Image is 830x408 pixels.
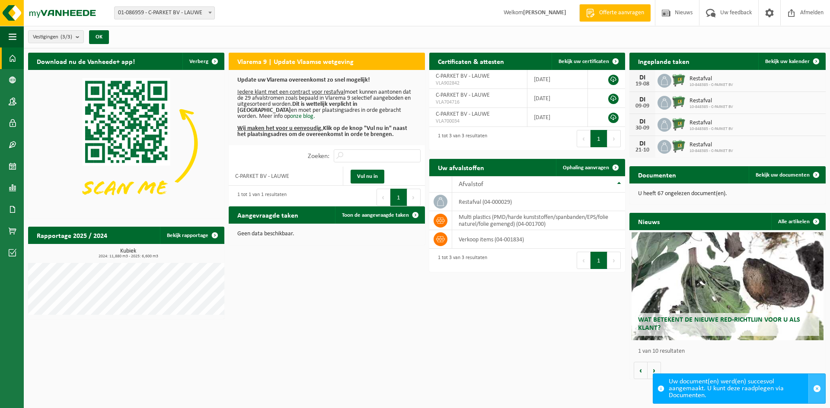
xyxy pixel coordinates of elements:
[237,77,416,138] p: moet kunnen aantonen dat de 29 afvalstromen zoals bepaald in Vlarema 9 selectief aangeboden en ui...
[436,80,521,87] span: VLA902842
[690,76,733,82] span: Restafval
[629,213,668,230] h2: Nieuws
[28,53,144,70] h2: Download nu de Vanheede+ app!
[32,254,224,259] span: 2024: 11,880 m3 - 2025: 6,600 m3
[638,191,817,197] p: U heeft 67 ongelezen document(en).
[434,251,487,270] div: 1 tot 3 van 3 resultaten
[607,130,621,147] button: Next
[690,149,733,154] span: 10-848385 - C-PARKET BV
[33,31,72,44] span: Vestigingen
[556,159,624,176] a: Ophaling aanvragen
[559,59,609,64] span: Bekijk uw certificaten
[758,53,825,70] a: Bekijk uw kalender
[32,248,224,259] h3: Kubiek
[756,172,810,178] span: Bekijk uw documenten
[634,103,651,109] div: 09-09
[351,170,384,183] a: Vul nu in
[335,206,424,224] a: Toon de aangevraagde taken
[28,30,84,43] button: Vestigingen(3/3)
[671,117,686,131] img: WB-0660-HPE-GN-01
[591,252,607,269] button: 1
[229,206,307,223] h2: Aangevraagde taken
[436,73,490,79] span: C-PARKET BV - LAUWE
[452,211,626,230] td: multi plastics (PMD/harde kunststoffen/spanbanden/EPS/folie naturel/folie gemengd) (04-001700)
[671,139,686,153] img: WB-0660-HPE-GN-01
[690,120,733,127] span: Restafval
[527,108,588,127] td: [DATE]
[160,227,223,244] a: Bekijk rapportage
[452,230,626,249] td: verkoop items (04-001834)
[690,104,733,110] span: 10-848385 - C-PARKET BV
[28,70,224,217] img: Download de VHEPlus App
[634,147,651,153] div: 21-10
[233,188,287,207] div: 1 tot 1 van 1 resultaten
[434,129,487,148] div: 1 tot 3 van 3 resultaten
[597,9,646,17] span: Offerte aanvragen
[634,140,651,147] div: DI
[523,9,566,16] strong: [PERSON_NAME]
[629,166,685,183] h2: Documenten
[648,362,661,379] button: Volgende
[690,127,733,132] span: 10-848385 - C-PARKET BV
[632,232,824,340] a: Wat betekent de nieuwe RED-richtlijn voor u als klant?
[237,89,345,95] u: Iedere klant met een contract voor restafval
[436,111,490,117] span: C-PARKET BV - LAUWE
[429,53,513,70] h2: Certificaten & attesten
[527,89,588,108] td: [DATE]
[690,98,733,104] span: Restafval
[634,74,651,81] div: DI
[407,189,421,206] button: Next
[527,70,588,89] td: [DATE]
[436,118,521,125] span: VLA700034
[629,53,698,70] h2: Ingeplande taken
[89,30,109,44] button: OK
[452,193,626,211] td: restafval (04-000029)
[436,99,521,106] span: VLA704716
[459,181,483,188] span: Afvalstof
[390,189,407,206] button: 1
[634,362,648,379] button: Vorige
[429,159,493,176] h2: Uw afvalstoffen
[577,130,591,147] button: Previous
[634,118,651,125] div: DI
[229,167,343,186] td: C-PARKET BV - LAUWE
[237,77,370,83] b: Update uw Vlarema overeenkomst zo snel mogelijk!
[189,59,208,64] span: Verberg
[671,95,686,109] img: WB-0660-HPE-GN-01
[377,189,390,206] button: Previous
[237,125,323,132] u: Wij maken het voor u eenvoudig.
[61,34,72,40] count: (3/3)
[237,231,416,237] p: Geen data beschikbaar.
[634,96,651,103] div: DI
[669,374,808,403] div: Uw document(en) werd(en) succesvol aangemaakt. U kunt deze raadplegen via Documenten.
[634,125,651,131] div: 30-09
[579,4,651,22] a: Offerte aanvragen
[771,213,825,230] a: Alle artikelen
[28,227,116,244] h2: Rapportage 2025 / 2024
[607,252,621,269] button: Next
[436,92,490,98] span: C-PARKET BV - LAUWE
[749,166,825,183] a: Bekijk uw documenten
[671,73,686,87] img: WB-0660-HPE-GN-01
[634,81,651,87] div: 19-08
[563,165,609,171] span: Ophaling aanvragen
[182,53,223,70] button: Verberg
[591,130,607,147] button: 1
[690,142,733,149] span: Restafval
[342,212,409,218] span: Toon de aangevraagde taken
[638,348,821,354] p: 1 van 10 resultaten
[114,6,215,19] span: 01-086959 - C-PARKET BV - LAUWE
[237,101,358,114] b: Dit is wettelijk verplicht in [GEOGRAPHIC_DATA]
[229,53,362,70] h2: Vlarema 9 | Update Vlaamse wetgeving
[115,7,214,19] span: 01-086959 - C-PARKET BV - LAUWE
[308,153,329,160] label: Zoeken:
[690,82,733,88] span: 10-848385 - C-PARKET BV
[765,59,810,64] span: Bekijk uw kalender
[552,53,624,70] a: Bekijk uw certificaten
[290,113,315,120] a: onze blog.
[638,316,800,332] span: Wat betekent de nieuwe RED-richtlijn voor u als klant?
[237,125,407,138] b: Klik op de knop "Vul nu in" naast het plaatsingsadres om de overeenkomst in orde te brengen.
[577,252,591,269] button: Previous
